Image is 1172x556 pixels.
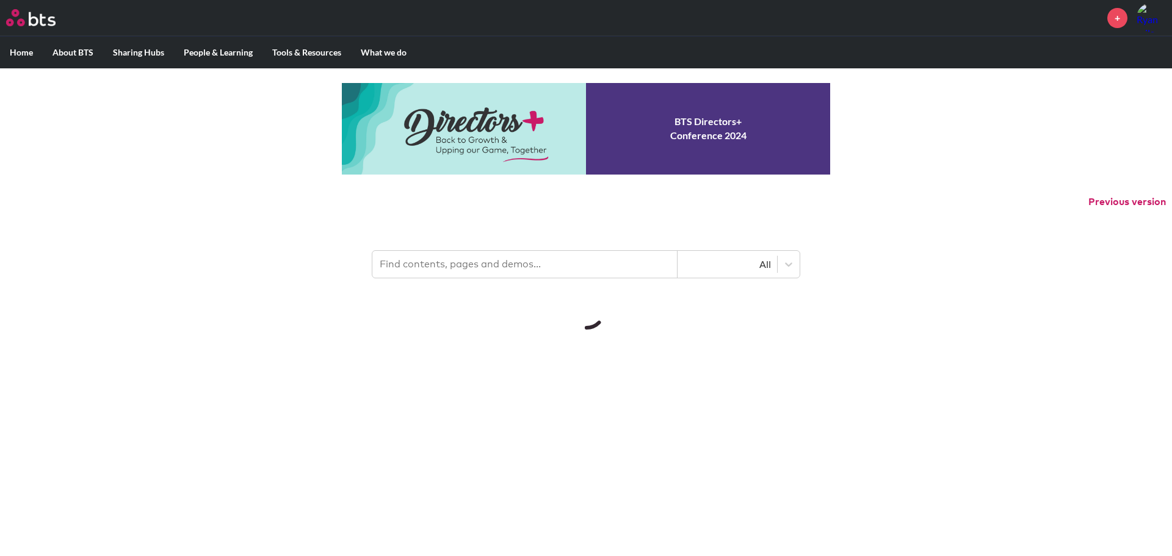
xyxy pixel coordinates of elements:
a: Profile [1137,3,1166,32]
label: About BTS [43,37,103,68]
a: Conference 2024 [342,83,830,175]
label: Sharing Hubs [103,37,174,68]
label: What we do [351,37,416,68]
label: People & Learning [174,37,262,68]
div: All [684,258,771,271]
img: BTS Logo [6,9,56,26]
label: Tools & Resources [262,37,351,68]
input: Find contents, pages and demos... [372,251,678,278]
a: Go home [6,9,78,26]
img: Ryan Stiles [1137,3,1166,32]
button: Previous version [1088,195,1166,209]
a: + [1107,8,1127,28]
